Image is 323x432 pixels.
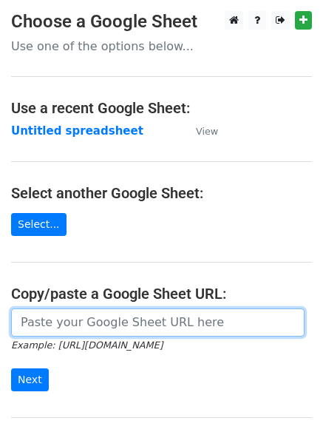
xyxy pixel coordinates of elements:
[11,99,312,117] h4: Use a recent Google Sheet:
[11,285,312,303] h4: Copy/paste a Google Sheet URL:
[11,184,312,202] h4: Select another Google Sheet:
[181,124,218,138] a: View
[11,11,312,33] h3: Choose a Google Sheet
[11,38,312,54] p: Use one of the options below...
[196,126,218,137] small: View
[11,340,163,351] small: Example: [URL][DOMAIN_NAME]
[11,308,305,337] input: Paste your Google Sheet URL here
[11,124,143,138] a: Untitled spreadsheet
[11,213,67,236] a: Select...
[11,368,49,391] input: Next
[249,361,323,432] iframe: Chat Widget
